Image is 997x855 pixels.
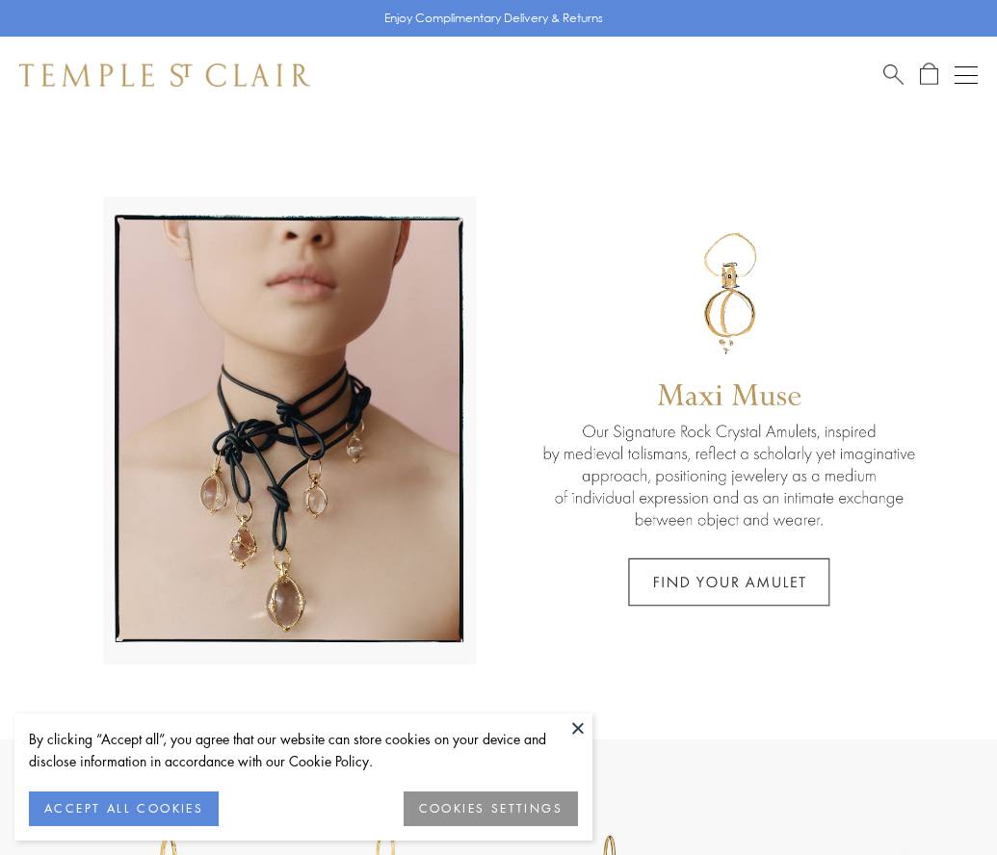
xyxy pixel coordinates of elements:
a: Open Shopping Bag [920,63,938,87]
p: Enjoy Complimentary Delivery & Returns [384,9,603,28]
img: Temple St. Clair [19,64,310,87]
div: By clicking “Accept all”, you agree that our website can store cookies on your device and disclos... [29,728,578,772]
button: COOKIES SETTINGS [404,791,578,826]
a: Search [883,63,904,87]
button: Open navigation [955,64,978,87]
button: ACCEPT ALL COOKIES [29,791,219,826]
